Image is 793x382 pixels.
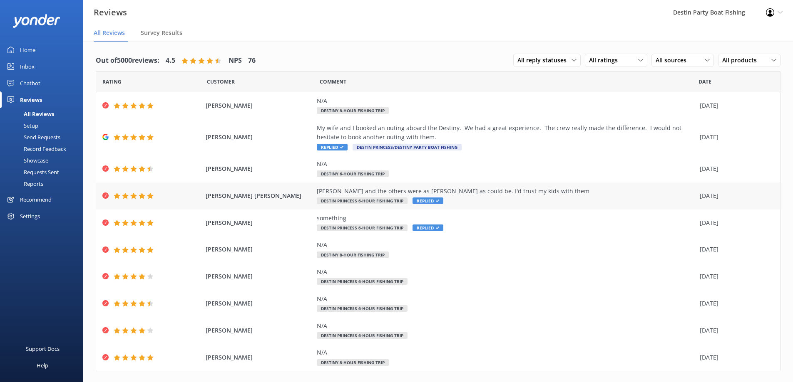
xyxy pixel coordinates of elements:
[700,299,770,308] div: [DATE]
[700,164,770,173] div: [DATE]
[207,78,235,86] span: Date
[206,353,313,362] span: [PERSON_NAME]
[5,143,83,155] a: Record Feedback
[317,160,696,169] div: N/A
[206,101,313,110] span: [PERSON_NAME]
[5,131,60,143] div: Send Requests
[20,191,52,208] div: Recommend
[229,55,242,66] h4: NPS
[94,6,127,19] h3: Reviews
[317,240,696,249] div: N/A
[317,348,696,357] div: N/A
[206,245,313,254] span: [PERSON_NAME]
[5,131,83,143] a: Send Requests
[317,305,408,312] span: Destin Princess 6-Hour Fishing Trip
[317,278,408,285] span: Destin Princess 6-Hour Fishing Trip
[5,166,83,178] a: Requests Sent
[206,164,313,173] span: [PERSON_NAME]
[12,14,60,28] img: yonder-white-logo.png
[317,251,389,258] span: Destiny 8-Hour Fishing Trip
[700,191,770,200] div: [DATE]
[700,218,770,227] div: [DATE]
[317,123,696,142] div: My wife and I booked an outing aboard the Destiny. We had a great experience. The crew really mad...
[656,56,691,65] span: All sources
[5,108,83,120] a: All Reviews
[206,326,313,335] span: [PERSON_NAME]
[102,78,122,86] span: Date
[96,55,159,66] h4: Out of 5000 reviews:
[248,55,256,66] h4: 76
[317,321,696,330] div: N/A
[5,155,83,166] a: Showcase
[20,58,35,75] div: Inbox
[94,29,125,37] span: All Reviews
[413,197,443,204] span: Replied
[5,166,59,178] div: Requests Sent
[5,155,48,166] div: Showcase
[206,133,313,142] span: [PERSON_NAME]
[317,224,408,231] span: Destin Princess 6-Hour Fishing Trip
[20,42,35,58] div: Home
[413,224,443,231] span: Replied
[206,299,313,308] span: [PERSON_NAME]
[700,272,770,281] div: [DATE]
[317,144,348,150] span: Replied
[317,197,408,204] span: Destin Princess 6-Hour Fishing Trip
[722,56,762,65] span: All products
[517,56,572,65] span: All reply statuses
[5,120,38,131] div: Setup
[317,332,408,339] span: Destin Princess 6-Hour Fishing Trip
[20,75,40,91] div: Chatbot
[589,56,623,65] span: All ratings
[700,326,770,335] div: [DATE]
[20,208,40,224] div: Settings
[320,78,346,86] span: Question
[5,178,43,190] div: Reports
[5,143,66,155] div: Record Feedback
[699,78,711,86] span: Date
[37,357,48,374] div: Help
[700,133,770,142] div: [DATE]
[700,101,770,110] div: [DATE]
[317,267,696,276] div: N/A
[206,272,313,281] span: [PERSON_NAME]
[141,29,182,37] span: Survey Results
[353,144,462,150] span: Destin Princess/Destiny Party Boat Fishing
[317,294,696,303] div: N/A
[317,214,696,223] div: something
[317,107,389,114] span: Destiny 8-Hour Fishing Trip
[317,359,389,366] span: Destiny 8-Hour Fishing Trip
[26,340,60,357] div: Support Docs
[5,178,83,190] a: Reports
[317,187,696,196] div: [PERSON_NAME] and the others were as [PERSON_NAME] as could be. I'd trust my kids with them
[5,120,83,131] a: Setup
[700,353,770,362] div: [DATE]
[700,245,770,254] div: [DATE]
[206,218,313,227] span: [PERSON_NAME]
[317,170,389,177] span: Destiny 6-Hour Fishing Trip
[317,96,696,106] div: N/A
[20,91,42,108] div: Reviews
[5,108,54,120] div: All Reviews
[206,191,313,200] span: [PERSON_NAME] [PERSON_NAME]
[166,55,175,66] h4: 4.5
